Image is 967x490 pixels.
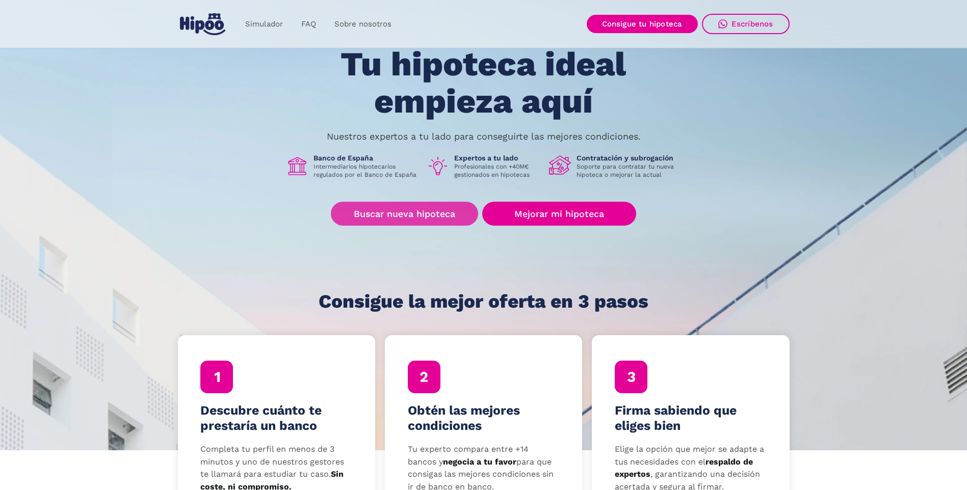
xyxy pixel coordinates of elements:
a: Buscar nueva hipoteca [331,202,478,226]
h1: Banco de España [313,153,419,162]
a: Mejorar mi hipoteca [482,202,636,226]
a: FAQ [292,14,325,34]
h1: Tu hipoteca ideal empieza aquí [290,46,676,120]
h4: Descubre cuánto te prestaría un banco [200,403,352,433]
a: Consigue tu hipoteca [587,15,698,33]
h4: Firma sabiendo que eliges bien [615,403,767,433]
p: Nuestros expertos a tu lado para conseguirte las mejores condiciones. [327,132,641,141]
h1: Expertos a tu lado [454,153,541,162]
h1: Consigue la mejor oferta en 3 pasos [319,291,648,312]
a: Sobre nosotros [325,14,401,34]
a: home [178,9,228,39]
h4: Obtén las mejores condiciones [408,403,560,433]
h1: Contratación y subrogación [577,153,682,162]
a: Escríbenos [702,14,790,34]
div: Escríbenos [731,19,773,29]
p: Intermediarios hipotecarios regulados por el Banco de España [313,162,419,179]
strong: negocia a tu favor [443,457,516,467]
p: Profesionales con +40M€ gestionados en hipotecas [454,162,541,179]
p: Soporte para contratar tu nueva hipoteca o mejorar la actual [577,162,682,179]
a: Simulador [236,14,292,34]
